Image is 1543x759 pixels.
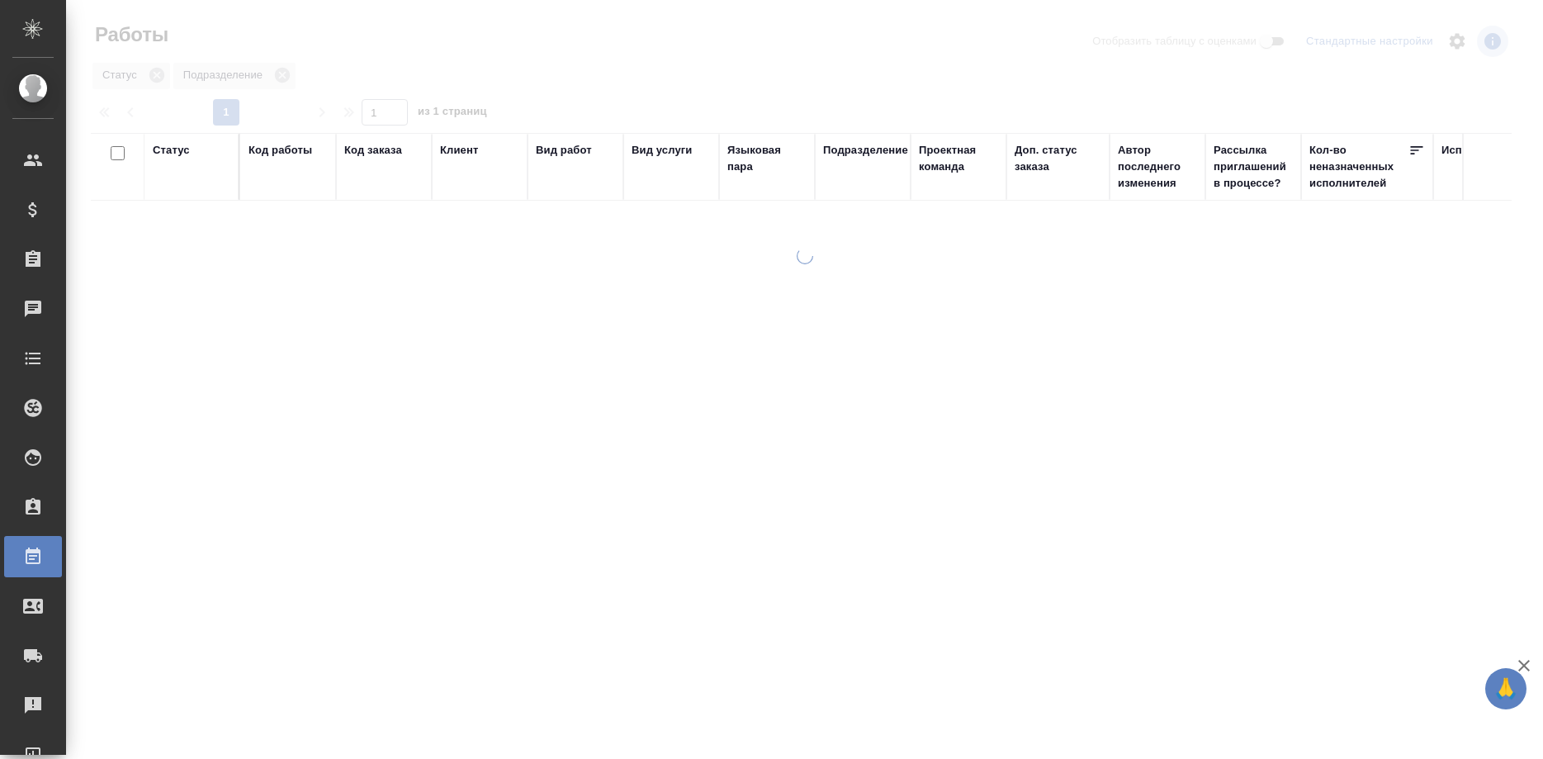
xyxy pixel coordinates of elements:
div: Код работы [248,142,312,159]
div: Вид услуги [632,142,693,159]
div: Код заказа [344,142,402,159]
div: Проектная команда [919,142,998,175]
button: 🙏 [1485,668,1526,709]
div: Доп. статус заказа [1015,142,1101,175]
div: Автор последнего изменения [1118,142,1197,192]
div: Рассылка приглашений в процессе? [1214,142,1293,192]
span: 🙏 [1492,671,1520,706]
div: Вид работ [536,142,592,159]
div: Подразделение [823,142,908,159]
div: Клиент [440,142,478,159]
div: Исполнитель [1441,142,1514,159]
div: Статус [153,142,190,159]
div: Кол-во неназначенных исполнителей [1309,142,1408,192]
div: Языковая пара [727,142,807,175]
